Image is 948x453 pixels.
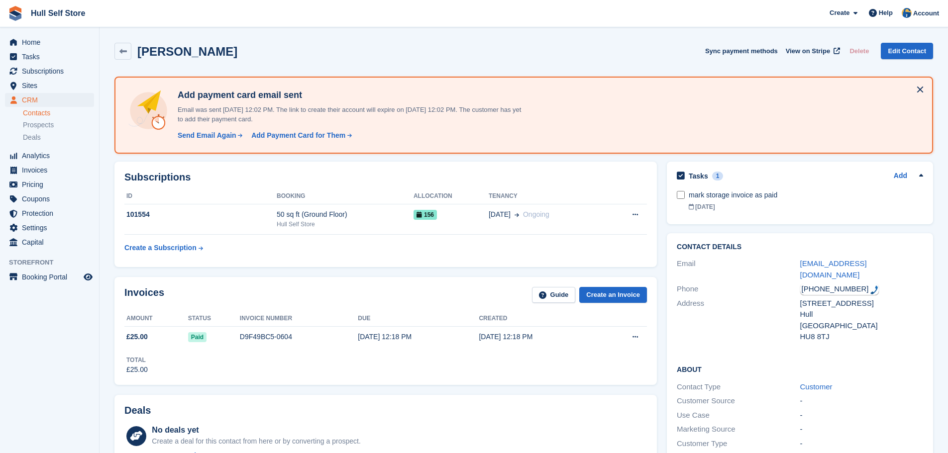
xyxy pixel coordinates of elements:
a: menu [5,270,94,284]
a: menu [5,206,94,220]
button: Sync payment methods [705,43,778,59]
div: [STREET_ADDRESS] [800,298,923,309]
span: Settings [22,221,82,235]
div: Customer Source [677,395,800,407]
h2: Tasks [689,172,708,181]
div: [GEOGRAPHIC_DATA] [800,320,923,332]
a: menu [5,50,94,64]
div: £25.00 [126,364,148,375]
a: Contacts [23,108,94,118]
span: Create [830,8,849,18]
a: Preview store [82,271,94,283]
img: Hull Self Store [902,8,912,18]
span: Help [879,8,893,18]
a: Edit Contact [881,43,933,59]
div: Email [677,258,800,280]
a: menu [5,192,94,206]
div: Hull [800,309,923,320]
a: Prospects [23,120,94,130]
span: Tasks [22,50,82,64]
h2: Deals [124,405,151,416]
div: Send Email Again [178,130,236,141]
h2: About [677,364,923,374]
th: Tenancy [489,188,607,204]
span: View on Stripe [786,46,830,56]
div: Marketing Source [677,424,800,435]
span: 156 [414,210,437,220]
th: Created [479,311,600,327]
th: Invoice number [240,311,358,327]
div: 1 [712,172,724,181]
button: Delete [845,43,873,59]
div: Create a Subscription [124,243,197,253]
span: Pricing [22,178,82,191]
img: stora-icon-8386f47178a22dfd0bd8f6a31ec36ba5ce8667c1dd55bd0f319d3a0aa187defe.svg [8,6,23,21]
span: Sites [22,79,82,92]
th: Amount [124,311,188,327]
img: hfpfyWBK5wQHBAGPgDf9c6qAYOxxMAAAAASUVORK5CYII= [870,285,878,294]
a: menu [5,221,94,235]
h4: Add payment card email sent [174,90,522,101]
a: Deals [23,132,94,143]
div: Customer Type [677,438,800,450]
a: [EMAIL_ADDRESS][DOMAIN_NAME] [800,259,867,279]
span: Ongoing [523,210,549,218]
span: Subscriptions [22,64,82,78]
div: Address [677,298,800,343]
div: No deals yet [152,424,360,436]
span: Capital [22,235,82,249]
a: mark storage invoice as paid [DATE] [689,185,923,216]
p: Email was sent [DATE] 12:02 PM. The link to create their account will expire on [DATE] 12:02 PM. ... [174,105,522,124]
span: Storefront [9,258,99,268]
span: Analytics [22,149,82,163]
div: - [800,438,923,450]
span: Prospects [23,120,54,130]
a: Hull Self Store [27,5,89,21]
div: - [800,395,923,407]
div: Phone [677,283,800,295]
h2: Invoices [124,287,164,303]
th: ID [124,188,277,204]
div: Use Case [677,410,800,421]
span: Invoices [22,163,82,177]
div: Add Payment Card for Them [251,130,345,141]
span: Deals [23,133,41,142]
span: Protection [22,206,82,220]
div: Total [126,356,148,364]
a: menu [5,35,94,49]
a: menu [5,178,94,191]
a: Guide [532,287,576,303]
span: Home [22,35,82,49]
th: Status [188,311,240,327]
th: Due [358,311,479,327]
a: menu [5,79,94,92]
span: £25.00 [126,332,148,342]
div: D9F49BC5-0604 [240,332,358,342]
span: Account [913,8,939,18]
div: [DATE] 12:18 PM [358,332,479,342]
a: Add Payment Card for Them [247,130,353,141]
div: Create a deal for this contact from here or by converting a prospect. [152,436,360,447]
span: CRM [22,93,82,107]
div: Contact Type [677,381,800,393]
span: Booking Portal [22,270,82,284]
div: 101554 [124,209,277,220]
span: Paid [188,332,207,342]
div: 50 sq ft (Ground Floor) [277,209,414,220]
h2: [PERSON_NAME] [137,45,237,58]
span: [DATE] [489,209,511,220]
a: Customer [800,382,833,391]
div: - [800,410,923,421]
a: Create an Invoice [579,287,647,303]
span: Coupons [22,192,82,206]
div: Call: +447751927986 [800,283,879,295]
div: [DATE] 12:18 PM [479,332,600,342]
a: View on Stripe [782,43,842,59]
img: add-payment-card-4dbda4983b697a7845d177d07a5d71e8a16f1ec00487972de202a45f1e8132f5.svg [127,90,170,132]
a: menu [5,235,94,249]
h2: Subscriptions [124,172,647,183]
th: Booking [277,188,414,204]
a: menu [5,93,94,107]
a: menu [5,64,94,78]
th: Allocation [414,188,489,204]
